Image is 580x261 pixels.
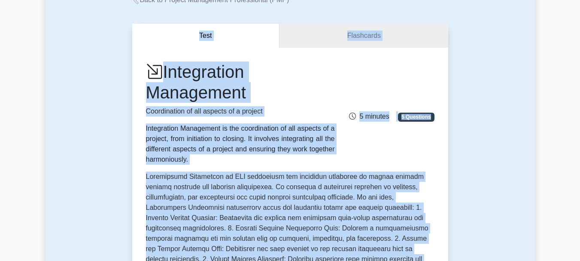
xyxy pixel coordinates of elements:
[146,123,335,165] div: Integration Management is the coordination of all aspects of a project, from initiation to closin...
[146,106,335,117] p: Coordination of all aspects of a project
[398,113,434,121] span: 5 Questions
[146,61,335,103] h1: Integration Management
[279,24,448,48] a: Flashcards
[349,113,389,120] span: 5 minutes
[132,24,280,48] button: Test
